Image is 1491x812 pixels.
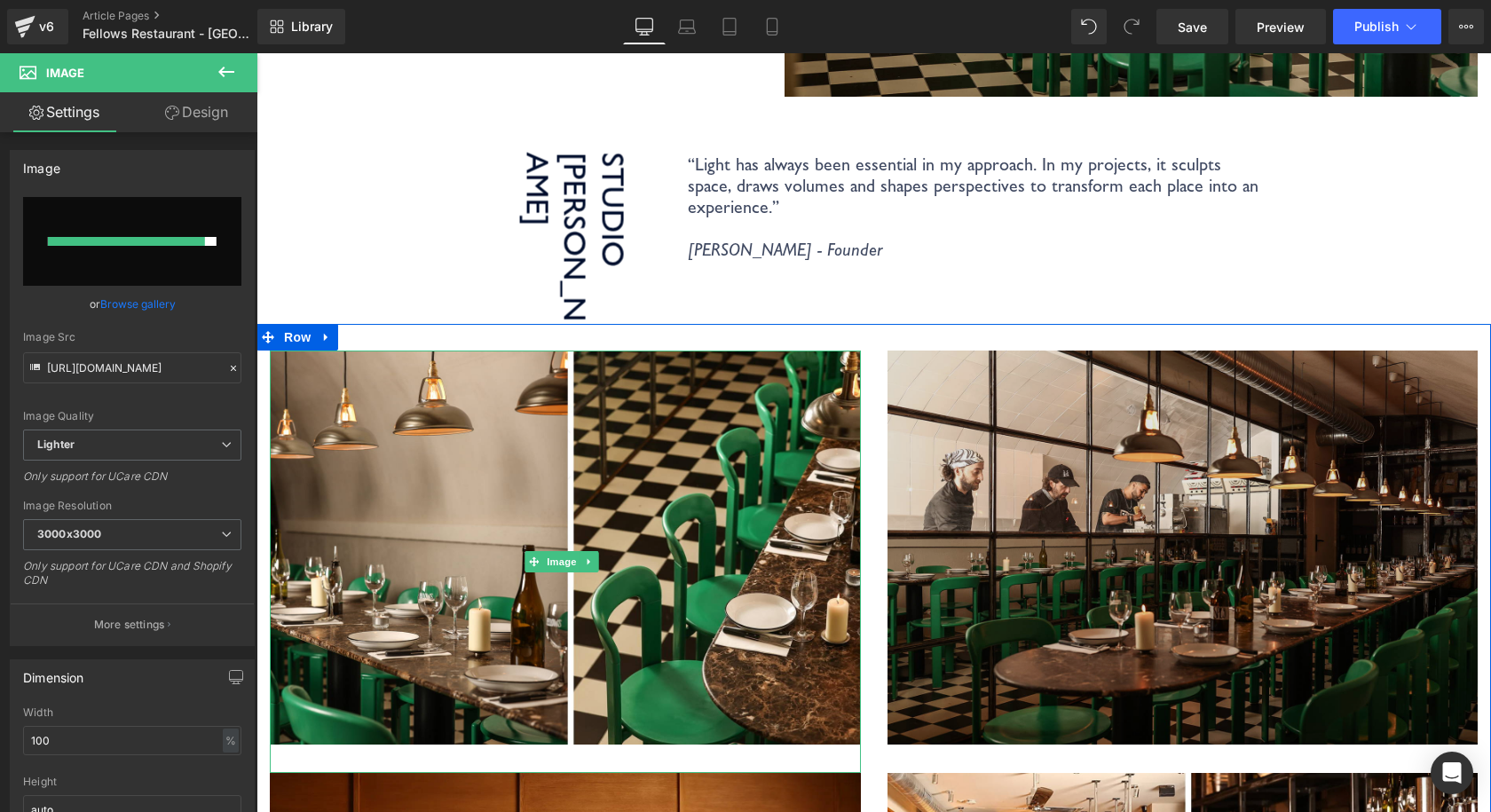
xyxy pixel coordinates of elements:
div: Image Src [23,331,241,343]
img: Original Coolicon Pendant lampshades inside a pasta restaurant, hanging above a long set table wi... [631,297,1222,720]
b: 3000x3000 [37,527,101,540]
span: Library [291,19,333,35]
a: Design [132,92,261,132]
b: Lighter [37,438,75,451]
a: Article Pages [83,9,287,23]
a: Preview [1235,9,1326,44]
div: Only support for UCare CDN and Shopify CDN [23,559,241,599]
h2: Studio [PERSON_NAME] [261,99,375,272]
button: More settings [11,603,254,645]
button: Publish [1333,9,1441,44]
div: Image [23,151,60,176]
div: Only support for UCare CDN [23,469,241,495]
p: “Light has always been essential in my approach. In my projects, it sculpts space, draws volumes ... [431,100,1004,164]
div: v6 [35,15,58,38]
a: v6 [7,9,68,44]
div: Image Resolution [23,500,241,512]
div: Image Quality [23,410,241,422]
span: Image [287,498,324,519]
input: Link [23,352,241,383]
span: Row [23,271,59,297]
span: Image [46,66,84,80]
div: Height [23,776,241,788]
button: More [1448,9,1484,44]
span: Save [1178,18,1207,36]
button: Redo [1114,9,1149,44]
a: Mobile [751,9,793,44]
div: Open Intercom Messenger [1431,752,1473,794]
a: Laptop [666,9,708,44]
span: Publish [1354,20,1399,34]
button: Undo [1071,9,1107,44]
span: Fellows Restaurant - [GEOGRAPHIC_DATA], [GEOGRAPHIC_DATA] | Commercial Lighting Project [83,27,253,41]
div: % [223,729,239,753]
a: Expand / Collapse [324,498,343,519]
a: New Library [257,9,345,44]
a: Browse gallery [100,288,176,319]
i: [PERSON_NAME] - Founder [431,185,626,207]
div: Width [23,706,241,719]
a: Tablet [708,9,751,44]
a: Desktop [623,9,666,44]
p: More settings [94,617,165,633]
span: Preview [1257,18,1305,36]
input: auto [23,726,241,755]
div: Dimension [23,660,84,685]
a: Expand / Collapse [59,271,82,297]
div: or [23,295,241,313]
